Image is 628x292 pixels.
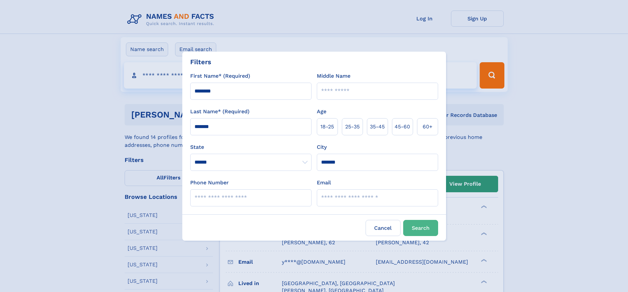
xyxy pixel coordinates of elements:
label: City [317,143,327,151]
span: 18‑25 [320,123,334,131]
label: Last Name* (Required) [190,108,250,116]
span: 25‑35 [345,123,360,131]
label: State [190,143,312,151]
label: Middle Name [317,72,350,80]
div: Filters [190,57,211,67]
button: Search [403,220,438,236]
label: Email [317,179,331,187]
span: 45‑60 [395,123,410,131]
label: First Name* (Required) [190,72,250,80]
span: 60+ [423,123,433,131]
span: 35‑45 [370,123,385,131]
label: Phone Number [190,179,229,187]
label: Cancel [366,220,401,236]
label: Age [317,108,326,116]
